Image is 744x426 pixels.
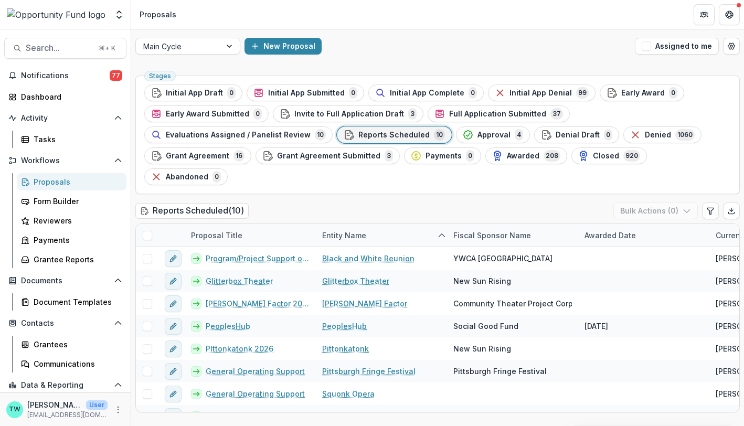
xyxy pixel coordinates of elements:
button: Search... [4,38,126,59]
span: New Sun Rising [453,343,511,354]
div: Document Templates [34,296,118,307]
a: [PERSON_NAME] Factor [322,298,407,309]
button: edit [165,273,182,290]
span: Evaluations Assigned / Panelist Review [166,131,311,140]
button: Assigned to me [635,38,719,55]
button: Evaluations Assigned / Panelist Review10 [144,126,333,143]
button: Closed920 [571,147,647,164]
div: Reviewers [34,215,118,226]
a: Black and White Reunion [322,253,414,264]
a: Squonk Opera [322,388,375,399]
span: Initial App Complete [390,89,464,98]
span: Stages [149,72,171,80]
h2: Reports Scheduled ( 10 ) [135,203,249,218]
div: Dashboard [21,91,118,102]
button: Open Activity [4,110,126,126]
div: Grantee Reports [34,254,118,265]
button: Payments0 [404,147,481,164]
button: Initial App Submitted0 [247,84,364,101]
a: Pittsburgh Fringe Festival [322,366,416,377]
a: Tasks [17,131,126,148]
button: Denied1060 [623,126,702,143]
span: 0 [253,108,262,120]
a: Payments [17,231,126,249]
span: 0 [669,87,677,99]
span: 0 [212,171,221,183]
span: Abandoned [166,173,208,182]
p: [EMAIL_ADDRESS][DOMAIN_NAME] [27,410,108,420]
button: Early Award0 [600,84,684,101]
button: Bulk Actions (0) [613,203,698,219]
button: Denial Draft0 [534,126,619,143]
span: Social Good Fund [453,321,518,332]
a: Proposals [17,173,126,190]
span: 77 [110,70,122,81]
button: Abandoned0 [144,168,228,185]
span: Denied [645,131,671,140]
a: Glitterbox Theater [322,275,389,286]
span: Documents [21,276,110,285]
div: Grantees [34,339,118,350]
div: Fiscal Sponsor Name [447,224,578,247]
div: Ti Wilhelm [9,406,20,413]
span: Initial App Draft [166,89,223,98]
span: New Sun Rising [453,411,511,422]
button: New Proposal [245,38,322,55]
button: Notifications77 [4,67,126,84]
a: General Operating Support [206,366,305,377]
div: Entity Name [316,224,447,247]
button: Reports Scheduled10 [337,126,452,143]
button: Partners [694,4,715,25]
span: New Sun Rising [453,275,511,286]
div: Tasks [34,134,118,145]
span: Denial Draft [556,131,600,140]
div: Proposals [140,9,176,20]
div: Payments [34,235,118,246]
a: Document Templates [17,293,126,311]
a: Reviewers [17,212,126,229]
button: edit [165,408,182,425]
div: Awarded Date [578,230,642,241]
span: Contacts [21,319,110,328]
button: Open entity switcher [112,4,126,25]
button: Initial App Denial99 [488,84,596,101]
div: Form Builder [34,196,118,207]
a: Pittonkatonk [322,343,369,354]
button: Initial App Draft0 [144,84,242,101]
button: Open Contacts [4,315,126,332]
span: [DATE] [584,321,608,332]
div: Proposal Title [185,224,316,247]
span: Awarded [507,152,539,161]
button: Open Documents [4,272,126,289]
button: More [112,403,124,416]
a: [PERSON_NAME] Factor 2025-26 Season [206,298,310,309]
button: Early Award Submitted0 [144,105,269,122]
span: Reports Scheduled [358,131,430,140]
span: 37 [550,108,563,120]
img: Opportunity Fund logo [7,8,105,21]
span: 10 [434,129,445,141]
span: 0 [227,87,236,99]
button: edit [165,386,182,402]
button: Initial App Complete0 [368,84,484,101]
div: Awarded Date [578,224,709,247]
button: Open Workflows [4,152,126,169]
span: Activity [21,114,110,123]
button: Export table data [723,203,740,219]
span: Data & Reporting [21,381,110,390]
button: Open table manager [723,38,740,55]
p: [PERSON_NAME] [27,399,82,410]
a: [PERSON_NAME]'s Daughters [322,411,429,422]
div: Communications [34,358,118,369]
span: 99 [576,87,589,99]
span: Early Award [621,89,665,98]
span: Early Award Submitted [166,110,249,119]
a: Program/Project Support of PRJS 2026 [206,253,310,264]
button: Full Application Submitted37 [428,105,570,122]
button: edit [165,363,182,380]
button: Awarded208 [485,147,567,164]
button: edit [165,318,182,335]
